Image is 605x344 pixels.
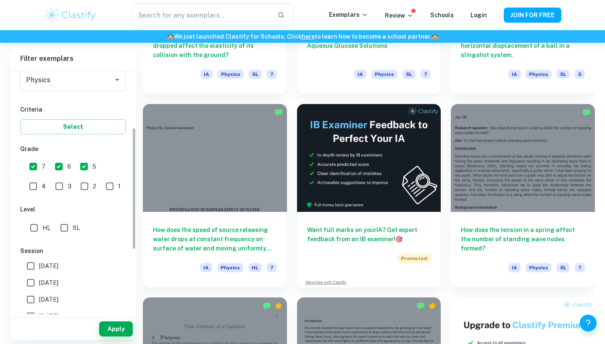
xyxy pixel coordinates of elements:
[39,261,58,271] span: [DATE]
[267,70,277,79] span: 7
[461,32,585,60] h6: Investigating the angle of launch on the horizontal displacement of a ball in a slingshot system.
[93,182,96,191] span: 2
[580,315,597,331] button: Help and Feedback
[2,32,603,41] h6: We just launched Clastify for Schools. Click to learn how to become a school partner.
[67,162,71,171] span: 6
[143,104,287,287] a: How does the speed of source releasing water drops at constant frequency on surface of water and ...
[307,32,431,60] h6: Examining the Refractive Index of Aqueous Glucose Solutions
[267,263,277,272] span: 7
[526,263,552,272] span: Physics
[297,104,441,212] img: Thumbnail
[471,12,487,18] a: Login
[99,321,133,336] button: Apply
[395,236,402,242] span: 🎯
[274,108,283,117] img: Marked
[42,223,50,232] span: HL
[39,278,58,287] span: [DATE]
[508,263,521,272] span: IA
[20,205,126,214] h6: Level
[218,70,244,79] span: Physics
[167,33,174,40] span: 🏫
[39,295,58,304] span: [DATE]
[421,70,431,79] span: 7
[557,70,570,79] span: SL
[42,162,45,171] span: 7
[430,12,454,18] a: Schools
[92,162,96,171] span: 5
[68,182,71,191] span: 3
[263,302,271,310] img: Marked
[200,263,212,272] span: IA
[582,108,591,117] img: Marked
[557,263,570,272] span: SL
[132,3,271,27] input: Search for any exemplars...
[20,105,126,114] h6: Criteria
[111,74,123,86] button: Open
[42,182,46,191] span: 4
[402,70,416,79] span: SL
[508,70,521,79] span: IA
[20,119,126,134] button: Select
[44,7,97,23] img: Clastify logo
[302,33,315,40] a: here
[118,182,121,191] span: 1
[397,254,431,263] span: Promoted
[217,263,243,272] span: Physics
[428,302,437,310] div: Premium
[248,263,262,272] span: HL
[431,33,439,40] span: 🏫
[575,263,585,272] span: 7
[575,70,585,79] span: 5
[153,225,277,253] h6: How does the speed of source releasing water drops at constant frequency on surface of water and ...
[461,225,585,253] h6: How does the tension in a spring affect the number of standing wave nodes formed?
[526,70,552,79] span: Physics
[274,302,283,310] div: Premium
[416,302,425,310] img: Marked
[20,144,126,154] h6: Grade
[20,246,126,255] h6: Session
[307,225,431,244] h6: Want full marks on your IA ? Get expert feedback from an IB examiner!
[451,104,595,287] a: How does the tension in a spring affect the number of standing wave nodes formed?IAPhysicsSL7
[305,279,346,285] a: Advertise with Clastify
[504,8,561,23] button: JOIN FOR FREE
[10,47,136,70] h6: Filter exemplars
[153,32,277,60] h6: How does the height at which a ball is dropped affect the elasticity of its collision with the gr...
[249,70,262,79] span: SL
[354,70,366,79] span: IA
[371,70,397,79] span: Physics
[329,10,368,19] p: Exemplars
[297,104,441,287] a: Want full marks on yourIA? Get expert feedback from an IB examiner!PromotedAdvertise with Clastify
[39,312,58,321] span: [DATE]
[385,11,413,20] p: Review
[200,70,213,79] span: IA
[73,223,80,232] span: SL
